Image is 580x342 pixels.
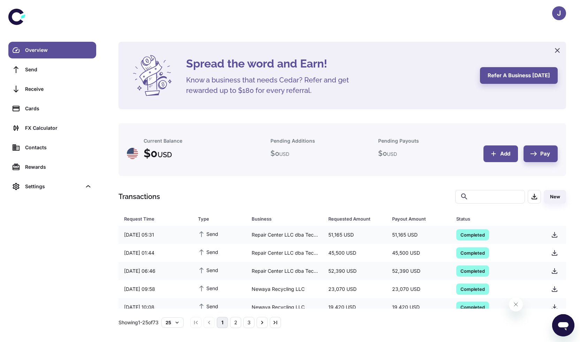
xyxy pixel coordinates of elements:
div: 51,165 USD [387,228,450,241]
button: 25 [161,317,184,328]
span: Type [198,214,243,224]
h6: Pending Payouts [378,137,419,145]
div: Settings [25,183,82,190]
div: [DATE] 01:44 [119,246,192,260]
a: Contacts [8,139,96,156]
h5: $ 0 [270,148,289,159]
span: Request Time [124,214,190,224]
div: 52,390 USD [387,264,450,278]
iframe: Button to launch messaging window [552,314,574,336]
div: Repair Center LLC dba Tech defenders [246,264,323,278]
div: Rewards [25,163,92,171]
div: FX Calculator [25,124,92,132]
div: Settings [8,178,96,195]
h4: Spread the word and Earn! [186,55,472,72]
button: Add [483,145,518,162]
div: Newaya Recycling LLC [246,301,323,314]
a: Rewards [8,159,96,175]
span: Send [198,230,218,238]
p: Showing 1-25 of 73 [119,319,159,326]
div: Send [25,66,92,73]
div: 45,500 USD [387,246,450,260]
div: Request Time [124,214,181,224]
span: Hi. Need any help? [4,5,50,10]
span: Send [198,248,218,256]
div: Newaya Recycling LLC [246,283,323,296]
span: Completed [456,231,489,238]
div: 23,070 USD [323,283,387,296]
span: USD [158,151,172,159]
nav: pagination navigation [189,317,282,328]
div: 19,420 USD [323,301,387,314]
div: 51,165 USD [323,228,387,241]
h4: $ 0 [144,145,172,162]
div: Requested Amount [328,214,375,224]
button: J [552,6,566,20]
h6: Current Balance [144,137,182,145]
div: 19,420 USD [387,301,450,314]
button: New [544,190,566,204]
div: Repair Center LLC dba Tech defenders [246,228,323,241]
div: 45,500 USD [323,246,387,260]
span: Completed [456,249,489,256]
h6: Pending Additions [270,137,315,145]
span: Completed [456,285,489,292]
a: Receive [8,81,96,97]
div: Repair Center LLC dba Tech defenders [246,246,323,260]
button: Pay [524,145,558,162]
span: Send [198,302,218,310]
span: Send [198,266,218,274]
a: FX Calculator [8,120,96,136]
div: Overview [25,46,92,54]
div: Status [456,214,528,224]
span: Payout Amount [392,214,448,224]
div: [DATE] 05:31 [119,228,192,241]
button: Go to page 3 [243,317,254,328]
div: 23,070 USD [387,283,450,296]
div: Contacts [25,144,92,151]
a: Overview [8,42,96,58]
div: Type [198,214,234,224]
span: Send [198,284,218,292]
button: Refer a business [DATE] [480,67,558,84]
h5: $ 0 [378,148,397,159]
div: 52,390 USD [323,264,387,278]
a: Cards [8,100,96,117]
button: Go to next page [257,317,268,328]
div: Cards [25,105,92,112]
div: [DATE] 10:08 [119,301,192,314]
button: Go to page 2 [230,317,241,328]
div: [DATE] 06:46 [119,264,192,278]
a: Send [8,61,96,78]
button: Go to last page [270,317,281,328]
span: USD [387,151,397,157]
span: Completed [456,267,489,274]
div: [DATE] 09:58 [119,283,192,296]
span: Requested Amount [328,214,384,224]
h5: Know a business that needs Cedar? Refer and get rewarded up to $180 for every referral. [186,75,360,96]
span: Completed [456,303,489,310]
button: page 1 [217,317,228,328]
div: Receive [25,85,92,93]
span: USD [279,151,289,157]
iframe: Close message [509,297,523,311]
span: Status [456,214,537,224]
h1: Transactions [119,191,160,202]
div: Payout Amount [392,214,438,224]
